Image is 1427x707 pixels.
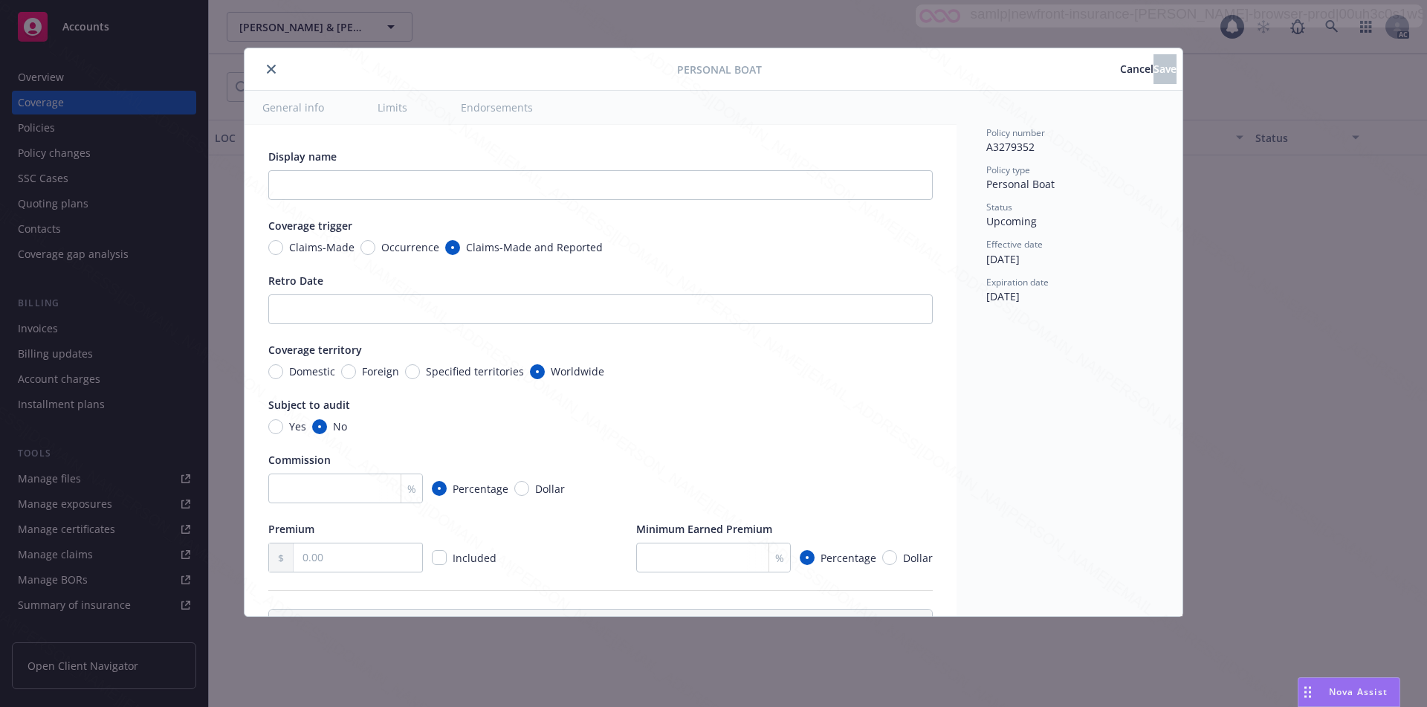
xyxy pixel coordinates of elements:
[986,214,1037,228] span: Upcoming
[1120,62,1153,76] span: Cancel
[986,140,1035,154] span: A3279352
[262,60,280,78] button: close
[381,239,439,255] span: Occurrence
[636,522,772,536] span: Minimum Earned Premium
[1120,54,1153,84] button: Cancel
[986,289,1020,303] span: [DATE]
[1153,54,1177,84] button: Save
[268,149,337,164] span: Display name
[362,364,399,379] span: Foreign
[289,364,335,379] span: Domestic
[268,522,314,536] span: Premium
[1298,678,1317,706] div: Drag to move
[268,453,331,467] span: Commission
[607,610,932,632] th: Amount
[1298,677,1400,707] button: Nova Assist
[882,550,897,565] input: Dollar
[986,164,1030,176] span: Policy type
[903,550,933,566] span: Dollar
[268,274,323,288] span: Retro Date
[453,551,496,565] span: Included
[269,610,534,632] th: Limits
[1153,62,1177,76] span: Save
[312,419,327,434] input: No
[535,481,565,497] span: Dollar
[986,252,1020,266] span: [DATE]
[800,550,815,565] input: Percentage
[360,91,425,124] button: Limits
[775,550,784,566] span: %
[821,550,876,566] span: Percentage
[289,419,306,434] span: Yes
[268,343,362,357] span: Coverage territory
[443,91,551,124] button: Endorsements
[453,481,508,497] span: Percentage
[405,364,420,379] input: Specified territories
[986,201,1012,213] span: Status
[551,364,604,379] span: Worldwide
[268,240,283,255] input: Claims-Made
[333,419,347,434] span: No
[466,239,603,255] span: Claims-Made and Reported
[268,419,283,434] input: Yes
[426,364,524,379] span: Specified territories
[986,177,1055,191] span: Personal Boat
[677,62,762,77] span: Personal Boat
[432,481,447,496] input: Percentage
[986,238,1043,251] span: Effective date
[341,364,356,379] input: Foreign
[289,239,355,255] span: Claims-Made
[445,240,460,255] input: Claims-Made and Reported
[986,276,1049,288] span: Expiration date
[407,481,416,497] span: %
[530,364,545,379] input: Worldwide
[986,126,1045,139] span: Policy number
[514,481,529,496] input: Dollar
[1329,685,1388,698] span: Nova Assist
[268,364,283,379] input: Domestic
[360,240,375,255] input: Occurrence
[268,398,350,412] span: Subject to audit
[245,91,342,124] button: General info
[268,219,352,233] span: Coverage trigger
[294,543,422,572] input: 0.00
